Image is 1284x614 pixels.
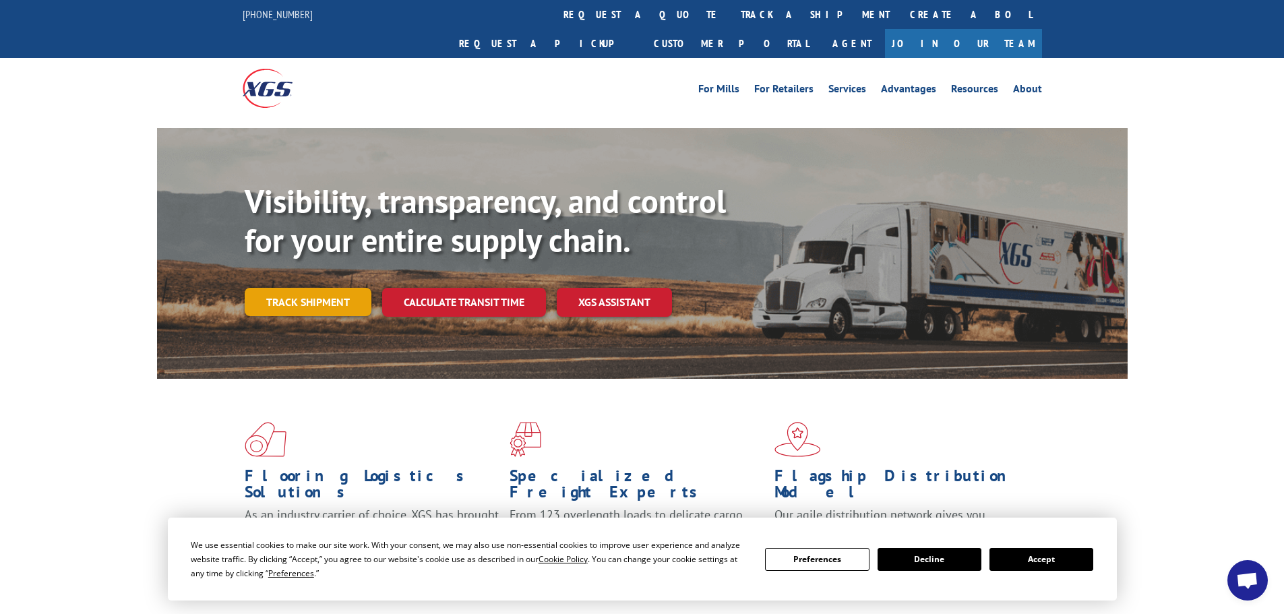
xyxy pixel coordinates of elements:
a: Agent [819,29,885,58]
a: For Mills [698,84,739,98]
h1: Flooring Logistics Solutions [245,468,499,507]
span: Cookie Policy [539,553,588,565]
div: Open chat [1227,560,1268,601]
a: Calculate transit time [382,288,546,317]
a: For Retailers [754,84,814,98]
div: Cookie Consent Prompt [168,518,1117,601]
a: Track shipment [245,288,371,316]
div: We use essential cookies to make our site work. With your consent, we may also use non-essential ... [191,538,749,580]
h1: Specialized Freight Experts [510,468,764,507]
a: Advantages [881,84,936,98]
a: Services [828,84,866,98]
a: Join Our Team [885,29,1042,58]
a: Request a pickup [449,29,644,58]
p: From 123 overlength loads to delicate cargo, our experienced staff knows the best way to move you... [510,507,764,567]
button: Preferences [765,548,869,571]
a: [PHONE_NUMBER] [243,7,313,21]
button: Decline [878,548,981,571]
a: About [1013,84,1042,98]
a: XGS ASSISTANT [557,288,672,317]
img: xgs-icon-focused-on-flooring-red [510,422,541,457]
a: Resources [951,84,998,98]
button: Accept [989,548,1093,571]
img: xgs-icon-total-supply-chain-intelligence-red [245,422,286,457]
span: As an industry carrier of choice, XGS has brought innovation and dedication to flooring logistics... [245,507,499,555]
img: xgs-icon-flagship-distribution-model-red [774,422,821,457]
h1: Flagship Distribution Model [774,468,1029,507]
b: Visibility, transparency, and control for your entire supply chain. [245,180,726,261]
span: Our agile distribution network gives you nationwide inventory management on demand. [774,507,1022,539]
span: Preferences [268,567,314,579]
a: Customer Portal [644,29,819,58]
